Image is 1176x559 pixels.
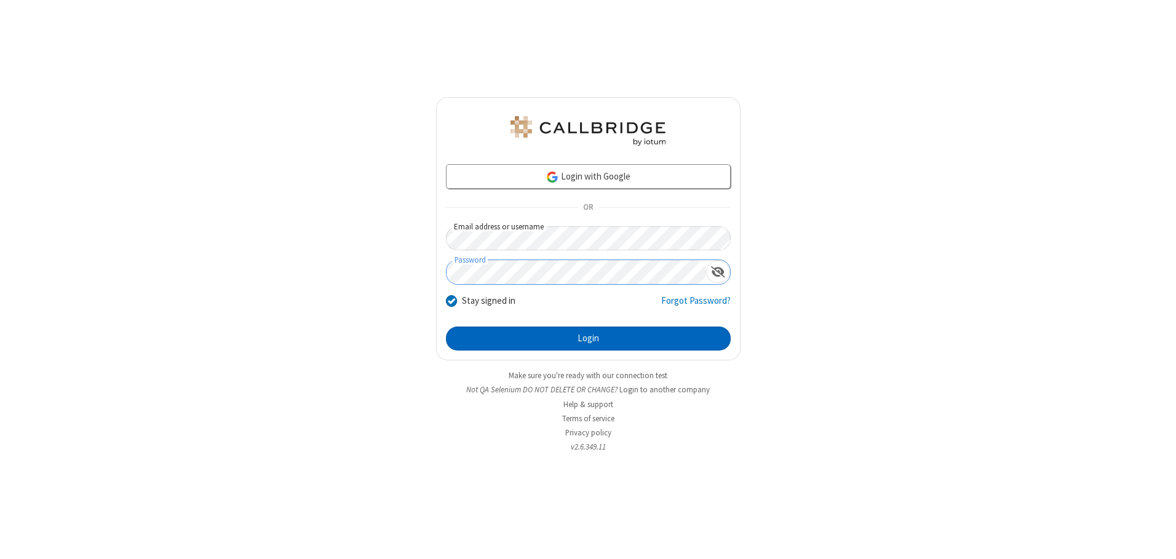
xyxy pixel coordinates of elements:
a: Help & support [563,399,613,410]
input: Password [447,260,706,284]
a: Terms of service [562,413,614,424]
a: Login with Google [446,164,731,189]
li: v2.6.349.11 [436,441,741,453]
a: Forgot Password? [661,294,731,317]
li: Not QA Selenium DO NOT DELETE OR CHANGE? [436,384,741,395]
img: QA Selenium DO NOT DELETE OR CHANGE [508,116,668,146]
a: Privacy policy [565,427,611,438]
label: Stay signed in [462,294,515,308]
span: OR [578,199,598,216]
input: Email address or username [446,226,731,250]
a: Make sure you're ready with our connection test [509,370,667,381]
button: Login [446,327,731,351]
div: Show password [706,260,730,283]
button: Login to another company [619,384,710,395]
img: google-icon.png [546,170,559,184]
